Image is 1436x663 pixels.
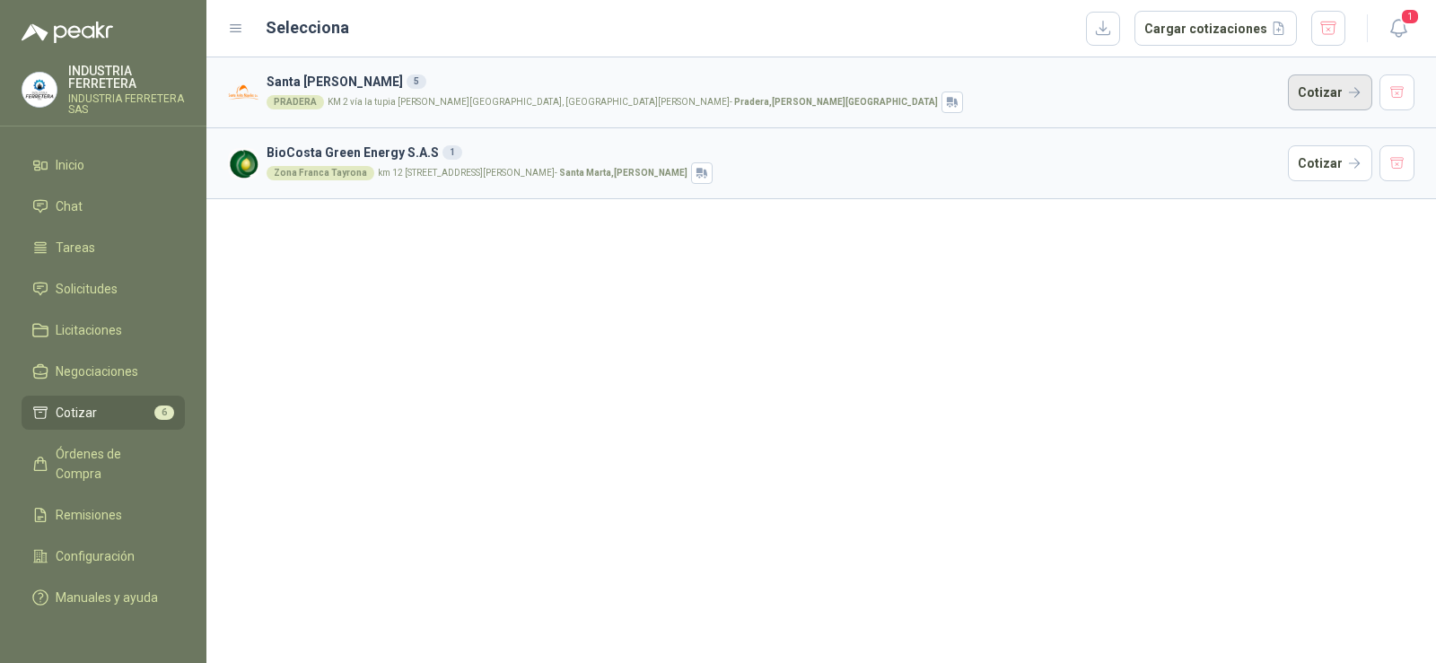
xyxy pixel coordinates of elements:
[68,65,185,90] p: INDUSTRIA FERRETERA
[559,168,687,178] strong: Santa Marta , [PERSON_NAME]
[22,498,185,532] a: Remisiones
[56,320,122,340] span: Licitaciones
[22,437,185,491] a: Órdenes de Compra
[56,196,83,216] span: Chat
[228,148,259,179] img: Company Logo
[228,77,259,109] img: Company Logo
[734,97,938,107] strong: Pradera , [PERSON_NAME][GEOGRAPHIC_DATA]
[407,74,426,89] div: 5
[1382,13,1414,45] button: 1
[22,22,113,43] img: Logo peakr
[154,406,174,420] span: 6
[1288,74,1372,110] button: Cotizar
[1288,145,1372,181] button: Cotizar
[68,93,185,115] p: INDUSTRIA FERRETERA SAS
[56,362,138,381] span: Negociaciones
[56,279,118,299] span: Solicitudes
[266,15,349,40] h2: Selecciona
[442,145,462,160] div: 1
[56,505,122,525] span: Remisiones
[22,189,185,223] a: Chat
[22,580,185,615] a: Manuales y ayuda
[267,143,1281,162] h3: BioCosta Green Energy S.A.S
[22,396,185,430] a: Cotizar6
[267,72,1281,92] h3: Santa [PERSON_NAME]
[328,98,938,107] p: KM 2 vía la tupia [PERSON_NAME][GEOGRAPHIC_DATA], [GEOGRAPHIC_DATA][PERSON_NAME] -
[56,238,95,257] span: Tareas
[22,539,185,573] a: Configuración
[56,546,135,566] span: Configuración
[1400,8,1420,25] span: 1
[22,148,185,182] a: Inicio
[1134,11,1297,47] button: Cargar cotizaciones
[22,231,185,265] a: Tareas
[378,169,687,178] p: km 12 [STREET_ADDRESS][PERSON_NAME] -
[22,272,185,306] a: Solicitudes
[22,73,57,107] img: Company Logo
[22,313,185,347] a: Licitaciones
[56,155,84,175] span: Inicio
[56,403,97,423] span: Cotizar
[267,166,374,180] div: Zona Franca Tayrona
[22,354,185,388] a: Negociaciones
[56,444,168,484] span: Órdenes de Compra
[56,588,158,607] span: Manuales y ayuda
[267,95,324,109] div: PRADERA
